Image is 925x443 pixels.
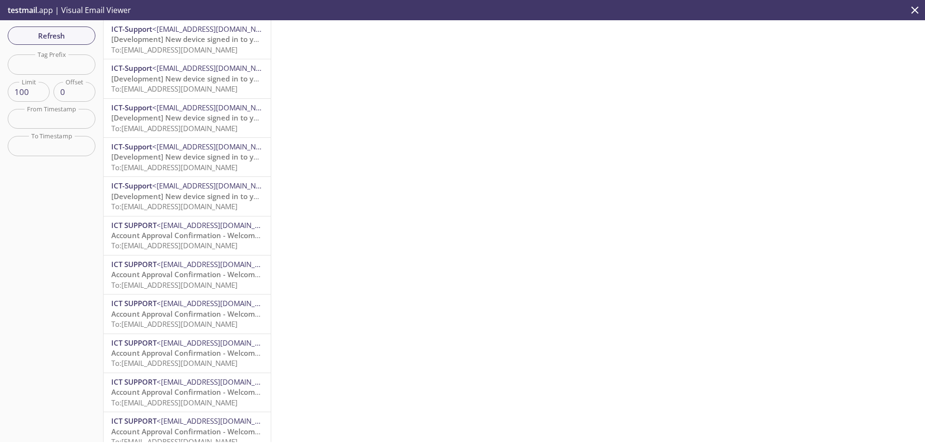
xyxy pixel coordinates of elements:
[157,377,281,387] span: <[EMAIL_ADDRESS][DOMAIN_NAME]>
[111,113,338,122] span: [Development] New device signed in to your ICT-Support account
[104,177,271,215] div: ICT-Support<[EMAIL_ADDRESS][DOMAIN_NAME]>[Development] New device signed in to your ICT-Support a...
[111,259,157,269] span: ICT SUPPORT
[111,269,316,279] span: Account Approval Confirmation - Welcome to Our Platform
[111,280,238,290] span: To: [EMAIL_ADDRESS][DOMAIN_NAME]
[111,377,157,387] span: ICT SUPPORT
[157,220,281,230] span: <[EMAIL_ADDRESS][DOMAIN_NAME]>
[111,84,238,94] span: To: [EMAIL_ADDRESS][DOMAIN_NAME]
[111,45,238,54] span: To: [EMAIL_ADDRESS][DOMAIN_NAME]
[8,5,37,15] span: testmail
[111,398,238,407] span: To: [EMAIL_ADDRESS][DOMAIN_NAME]
[104,255,271,294] div: ICT SUPPORT<[EMAIL_ADDRESS][DOMAIN_NAME]>Account Approval Confirmation - Welcome to Our PlatformT...
[111,63,152,73] span: ICT-Support
[111,34,338,44] span: [Development] New device signed in to your ICT-Support account
[111,181,152,190] span: ICT-Support
[104,295,271,333] div: ICT SUPPORT<[EMAIL_ADDRESS][DOMAIN_NAME]>Account Approval Confirmation - Welcome to Our PlatformT...
[152,63,277,73] span: <[EMAIL_ADDRESS][DOMAIN_NAME]>
[111,387,316,397] span: Account Approval Confirmation - Welcome to Our Platform
[152,181,277,190] span: <[EMAIL_ADDRESS][DOMAIN_NAME]>
[104,20,271,59] div: ICT-Support<[EMAIL_ADDRESS][DOMAIN_NAME]>[Development] New device signed in to your ICT-Support a...
[152,24,277,34] span: <[EMAIL_ADDRESS][DOMAIN_NAME]>
[111,74,338,83] span: [Development] New device signed in to your ICT-Support account
[104,59,271,98] div: ICT-Support<[EMAIL_ADDRESS][DOMAIN_NAME]>[Development] New device signed in to your ICT-Support a...
[111,416,157,426] span: ICT SUPPORT
[111,24,152,34] span: ICT-Support
[111,191,338,201] span: [Development] New device signed in to your ICT-Support account
[104,373,271,412] div: ICT SUPPORT<[EMAIL_ADDRESS][DOMAIN_NAME]>Account Approval Confirmation - Welcome to Our PlatformT...
[152,103,277,112] span: <[EMAIL_ADDRESS][DOMAIN_NAME]>
[111,358,238,368] span: To: [EMAIL_ADDRESS][DOMAIN_NAME]
[157,416,281,426] span: <[EMAIL_ADDRESS][DOMAIN_NAME]>
[111,152,338,161] span: [Development] New device signed in to your ICT-Support account
[111,298,157,308] span: ICT SUPPORT
[152,142,277,151] span: <[EMAIL_ADDRESS][DOMAIN_NAME]>
[15,29,88,42] span: Refresh
[104,99,271,137] div: ICT-Support<[EMAIL_ADDRESS][DOMAIN_NAME]>[Development] New device signed in to your ICT-Support a...
[157,338,281,348] span: <[EMAIL_ADDRESS][DOMAIN_NAME]>
[104,216,271,255] div: ICT SUPPORT<[EMAIL_ADDRESS][DOMAIN_NAME]>Account Approval Confirmation - Welcome to Our PlatformT...
[111,319,238,329] span: To: [EMAIL_ADDRESS][DOMAIN_NAME]
[111,201,238,211] span: To: [EMAIL_ADDRESS][DOMAIN_NAME]
[111,309,316,319] span: Account Approval Confirmation - Welcome to Our Platform
[111,348,316,358] span: Account Approval Confirmation - Welcome to Our Platform
[111,427,316,436] span: Account Approval Confirmation - Welcome to Our Platform
[157,259,281,269] span: <[EMAIL_ADDRESS][DOMAIN_NAME]>
[157,298,281,308] span: <[EMAIL_ADDRESS][DOMAIN_NAME]>
[8,27,95,45] button: Refresh
[111,241,238,250] span: To: [EMAIL_ADDRESS][DOMAIN_NAME]
[111,220,157,230] span: ICT SUPPORT
[111,230,316,240] span: Account Approval Confirmation - Welcome to Our Platform
[111,142,152,151] span: ICT-Support
[111,103,152,112] span: ICT-Support
[104,138,271,176] div: ICT-Support<[EMAIL_ADDRESS][DOMAIN_NAME]>[Development] New device signed in to your ICT-Support a...
[111,162,238,172] span: To: [EMAIL_ADDRESS][DOMAIN_NAME]
[111,338,157,348] span: ICT SUPPORT
[111,123,238,133] span: To: [EMAIL_ADDRESS][DOMAIN_NAME]
[104,334,271,373] div: ICT SUPPORT<[EMAIL_ADDRESS][DOMAIN_NAME]>Account Approval Confirmation - Welcome to Our PlatformT...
